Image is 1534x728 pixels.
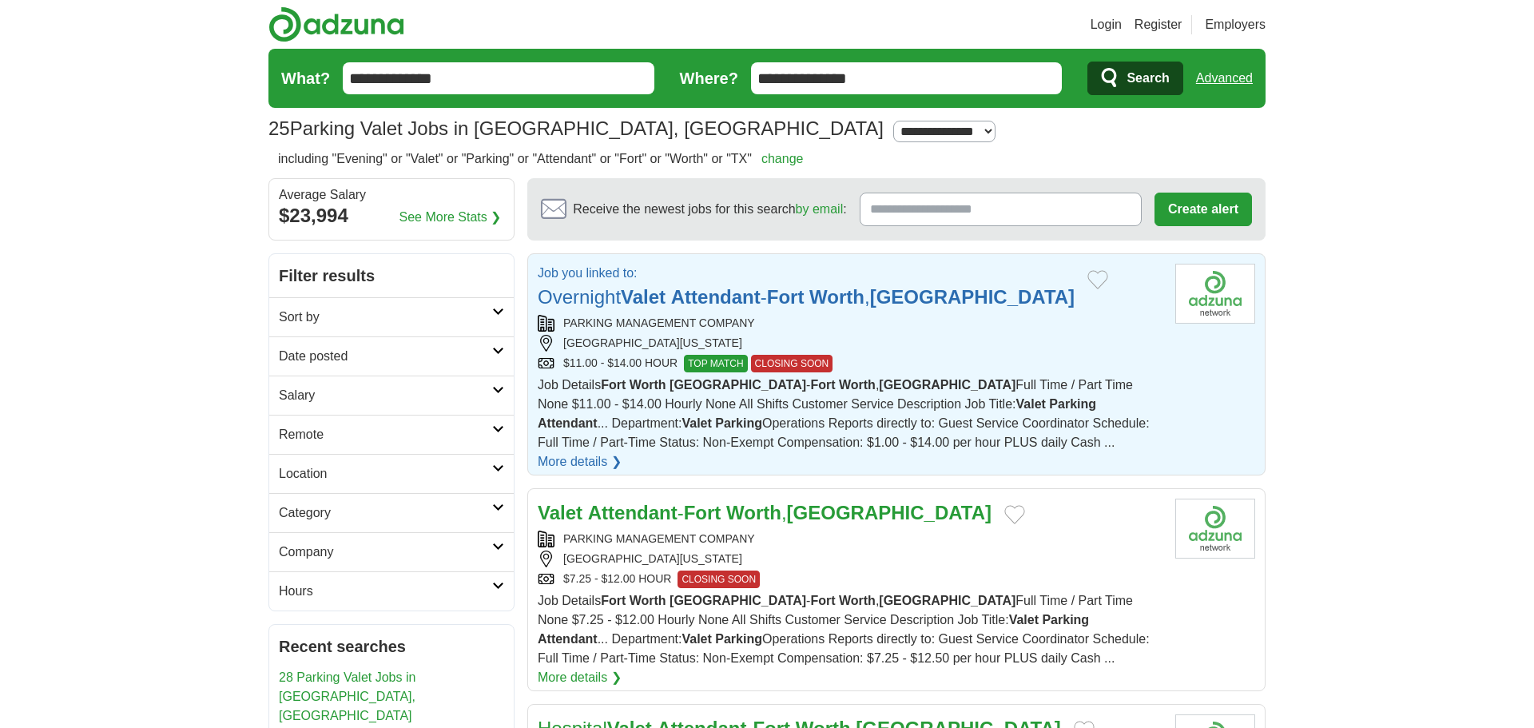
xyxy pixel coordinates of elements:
[1049,397,1096,411] strong: Parking
[399,208,502,227] a: See More Stats ❯
[538,286,1075,308] a: OvernightValet Attendant-Fort Worth,[GEOGRAPHIC_DATA]
[279,347,492,366] h2: Date posted
[1016,397,1046,411] strong: Valet
[279,386,492,405] h2: Salary
[538,594,1150,665] span: Job Details - , Full Time / Part Time None $7.25 - $12.00 Hourly None All Shifts Customer Service...
[538,355,1162,372] div: $11.00 - $14.00 HOUR
[269,297,514,336] a: Sort by
[269,254,514,297] h2: Filter results
[279,464,492,483] h2: Location
[279,543,492,562] h2: Company
[1154,193,1252,226] button: Create alert
[538,264,1075,283] p: Job you linked to:
[1042,613,1089,627] strong: Parking
[281,66,330,90] label: What?
[1004,505,1025,524] button: Add to favorite jobs
[538,502,992,523] a: Valet Attendant-Fort Worth,[GEOGRAPHIC_DATA]
[269,493,514,532] a: Category
[279,308,492,327] h2: Sort by
[268,114,290,143] span: 25
[715,632,762,646] strong: Parking
[767,286,805,308] strong: Fort
[268,117,884,139] h1: Parking Valet Jobs in [GEOGRAPHIC_DATA], [GEOGRAPHIC_DATA]
[684,355,747,372] span: TOP MATCH
[810,378,835,392] strong: Fort
[538,452,622,471] a: More details ❯
[538,531,1162,547] div: PARKING MANAGEMENT COMPANY
[1175,499,1255,559] img: Company logo
[538,378,1150,449] span: Job Details - , Full Time / Part Time None $11.00 - $14.00 Hourly None All Shifts Customer Servic...
[1135,15,1182,34] a: Register
[268,6,404,42] img: Adzuna logo
[1205,15,1266,34] a: Employers
[269,336,514,376] a: Date posted
[670,594,806,607] strong: [GEOGRAPHIC_DATA]
[796,202,844,216] a: by email
[680,66,738,90] label: Where?
[1087,270,1108,289] button: Add to favorite jobs
[601,378,626,392] strong: Fort
[715,416,762,430] strong: Parking
[684,502,721,523] strong: Fort
[726,502,781,523] strong: Worth
[278,149,803,169] h2: including "Evening" or "Valet" or "Parking" or "Attendant" or "Fort" or "Worth" or "TX"
[630,378,666,392] strong: Worth
[879,594,1015,607] strong: [GEOGRAPHIC_DATA]
[573,200,846,219] span: Receive the newest jobs for this search :
[269,454,514,493] a: Location
[538,335,1162,352] div: [GEOGRAPHIC_DATA][US_STATE]
[279,582,492,601] h2: Hours
[279,635,504,658] h2: Recent searches
[601,594,626,607] strong: Fort
[839,594,876,607] strong: Worth
[269,376,514,415] a: Salary
[538,571,1162,588] div: $7.25 - $12.00 HOUR
[839,378,876,392] strong: Worth
[787,502,992,523] strong: [GEOGRAPHIC_DATA]
[538,632,598,646] strong: Attendant
[279,201,504,230] div: $23,994
[538,551,1162,567] div: [GEOGRAPHIC_DATA][US_STATE]
[538,315,1162,332] div: PARKING MANAGEMENT COMPANY
[678,571,760,588] span: CLOSING SOON
[1009,613,1039,627] strong: Valet
[870,286,1075,308] strong: [GEOGRAPHIC_DATA]
[1175,264,1255,324] img: Company logo
[1087,62,1182,95] button: Search
[630,594,666,607] strong: Worth
[269,532,514,571] a: Company
[279,670,415,722] a: 28 Parking Valet Jobs in [GEOGRAPHIC_DATA], [GEOGRAPHIC_DATA]
[588,502,678,523] strong: Attendant
[538,502,582,523] strong: Valet
[1196,62,1253,94] a: Advanced
[1127,62,1169,94] span: Search
[761,152,804,165] a: change
[682,416,711,430] strong: Valet
[879,378,1015,392] strong: [GEOGRAPHIC_DATA]
[682,632,711,646] strong: Valet
[1091,15,1122,34] a: Login
[809,286,864,308] strong: Worth
[670,378,806,392] strong: [GEOGRAPHIC_DATA]
[538,668,622,687] a: More details ❯
[279,425,492,444] h2: Remote
[279,189,504,201] div: Average Salary
[269,415,514,454] a: Remote
[751,355,833,372] span: CLOSING SOON
[671,286,761,308] strong: Attendant
[269,571,514,611] a: Hours
[538,416,598,430] strong: Attendant
[810,594,835,607] strong: Fort
[279,503,492,523] h2: Category
[621,286,666,308] strong: Valet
